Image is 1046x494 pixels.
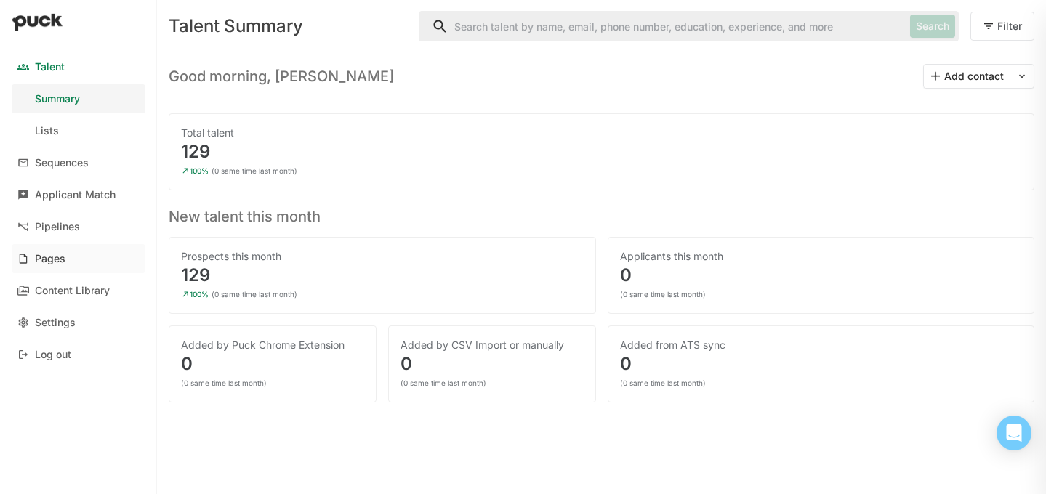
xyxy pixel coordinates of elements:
div: Open Intercom Messenger [997,416,1031,450]
a: Pages [12,244,145,273]
div: Talent Summary [169,17,407,35]
div: Summary [35,93,80,105]
a: Applicant Match [12,180,145,209]
div: 0 [181,355,364,373]
div: Content Library [35,285,110,297]
a: Lists [12,116,145,145]
a: Settings [12,308,145,337]
div: 0 [620,267,1023,284]
div: 100% [190,290,209,299]
div: Lists [35,125,59,137]
a: Content Library [12,276,145,305]
div: 129 [181,267,584,284]
h3: Good morning, [PERSON_NAME] [169,68,394,85]
div: Added from ATS sync [620,338,1023,352]
button: Filter [970,12,1034,41]
div: (0 same time last month) [181,378,267,387]
div: 0 [401,355,584,373]
div: Prospects this month [181,249,584,264]
div: Pages [35,253,65,265]
a: Talent [12,52,145,81]
div: Total talent [181,126,1022,140]
a: Summary [12,84,145,113]
div: (0 same time last month) [212,290,297,299]
div: Log out [35,349,71,361]
div: Added by Puck Chrome Extension [181,338,364,352]
div: (0 same time last month) [401,378,486,387]
a: Sequences [12,148,145,177]
div: 129 [181,143,1022,161]
div: Sequences [35,157,89,169]
a: Pipelines [12,212,145,241]
div: Added by CSV Import or manually [401,338,584,352]
div: 0 [620,355,1023,373]
div: Pipelines [35,221,80,233]
div: (0 same time last month) [620,378,706,387]
button: Add contact [924,65,1010,88]
div: (0 same time last month) [620,290,706,299]
div: Applicants this month [620,249,1023,264]
div: Settings [35,317,76,329]
div: Applicant Match [35,189,116,201]
input: Search [419,12,904,41]
h3: New talent this month [169,202,1034,225]
div: (0 same time last month) [212,166,297,175]
div: 100% [190,166,209,175]
div: Talent [35,61,65,73]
